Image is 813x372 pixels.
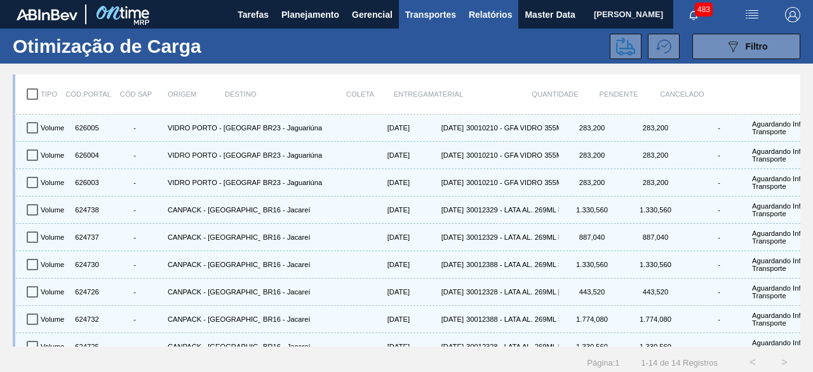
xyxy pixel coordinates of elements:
div: CANPACK - ITUMBIARA (GO) [165,226,260,248]
img: userActions [744,7,760,22]
div: VIDRO PORTO - PORTO FERREIRA (SP) [165,172,260,193]
div: Volume [38,117,70,139]
span: 1 - 14 de 14 Registros [639,358,718,368]
div: Origem [168,81,225,107]
div: 30012328 - LATA AL. 269ML BC 429 [464,336,559,357]
div: Enviar para Transportes [610,34,648,59]
div: [DATE] [410,199,464,221]
div: 283,200 [622,117,686,139]
div: BR16 - Jacareí [260,226,356,248]
div: Quantidade [523,81,587,107]
div: 283,200 [559,172,622,193]
div: Volume [38,254,70,275]
div: [DATE] [356,199,410,221]
div: CANPACK - ITUMBIARA (GO) [165,281,260,303]
span: 483 [695,3,713,17]
div: Volume [38,308,70,330]
img: TNhmsLtSVTkK8tSr43FrP2fwEKptu5GPRR3wAAAABJRU5ErkJggg== [17,9,77,20]
div: [DATE] [356,281,410,303]
div: Volume [38,144,70,166]
div: - [104,233,165,241]
div: - [104,179,165,186]
div: 443,520 [622,281,686,303]
span: Transportes [405,7,456,22]
div: 30012329 - LATA AL. 269ML BC MP 429 [464,226,559,248]
div: 30012328 - LATA AL. 269ML BC 429 [464,281,559,303]
div: - [104,261,165,268]
div: VIDRO PORTO - PORTO FERREIRA (SP) [165,144,260,166]
div: Coleta [320,81,374,107]
div: 626003 [70,172,102,193]
div: 624730 [70,254,102,275]
div: - [104,315,165,323]
div: Cód SAP [104,81,168,107]
div: CANPACK - ITUMBIARA (GO) [165,199,260,221]
div: 443,520 [559,281,622,303]
div: 1.774,080 [559,308,622,330]
div: - [689,343,749,350]
div: Volume [38,226,70,248]
div: BR16 - Jacareí [260,254,356,275]
div: - [104,206,165,214]
div: [DATE] [356,226,410,248]
div: 283,200 [622,144,686,166]
div: 1.330,560 [559,199,622,221]
div: [DATE] [410,254,464,275]
div: 30010210 - GFA VIDRO 355ML;AMBAR;LN STD;;; [464,117,559,139]
div: [DATE] [410,117,464,139]
div: 624737 [70,226,102,248]
div: 1.330,560 [622,199,686,221]
div: 887,040 [559,226,622,248]
div: BR23 - Jaguariúna [260,144,356,166]
div: [DATE] [410,172,464,193]
div: BR16 - Jacareí [260,281,356,303]
div: 624725 [70,336,102,357]
div: - [689,288,749,296]
div: Material [428,81,523,107]
h1: Otimização de Carga [13,39,223,53]
div: [DATE] [410,144,464,166]
span: Planejamento [281,7,339,22]
div: 626004 [70,144,102,166]
div: - [689,206,749,214]
div: - [104,124,165,132]
div: [DATE] [356,254,410,275]
div: - [689,179,749,186]
div: 30012329 - LATA AL. 269ML BC MP 429 [464,199,559,221]
div: BR16 - Jacareí [260,199,356,221]
div: [DATE] [356,144,410,166]
div: 30012388 - LATA AL. 269ML SK MP 429 [464,254,559,275]
button: Filtro [692,34,800,59]
div: Entrega [374,81,428,107]
span: Página : 1 [587,358,619,368]
div: - [689,315,749,323]
div: - [689,233,749,241]
div: 1.774,080 [622,308,686,330]
div: - [104,343,165,350]
div: [DATE] [356,172,410,193]
span: Filtro [746,41,768,52]
span: Gerencial [352,7,393,22]
div: 1.330,560 [559,336,622,357]
div: 30010210 - GFA VIDRO 355ML;AMBAR;LN STD;;; [464,144,559,166]
div: Volume [38,336,70,357]
div: 624732 [70,308,102,330]
div: CANPACK - ITUMBIARA (GO) [165,308,260,330]
div: 626005 [70,117,102,139]
div: CANPACK - ITUMBIARA (GO) [165,336,260,357]
div: - [689,124,749,132]
div: 1.330,560 [622,254,686,275]
div: Pendente [587,81,650,107]
div: 30010210 - GFA VIDRO 355ML;AMBAR;LN STD;;; [464,172,559,193]
div: 624738 [70,199,102,221]
div: 1.330,560 [559,254,622,275]
div: BR23 - Jaguariúna [260,117,356,139]
div: Tipo [41,81,72,107]
div: 887,040 [622,226,686,248]
div: 283,200 [622,172,686,193]
div: VIDRO PORTO - PORTO FERREIRA (SP) [165,117,260,139]
div: CANPACK - ITUMBIARA (GO) [165,254,260,275]
div: [DATE] [410,226,464,248]
span: Tarefas [238,7,269,22]
div: Volume [38,172,70,193]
